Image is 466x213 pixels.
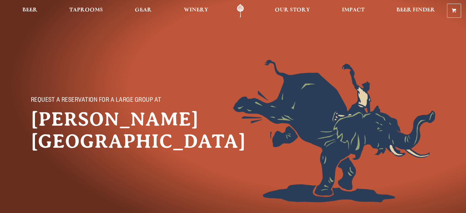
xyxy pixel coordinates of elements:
a: Odell Home [229,4,252,18]
h1: [PERSON_NAME][GEOGRAPHIC_DATA] [31,108,178,152]
span: Beer Finder [396,8,435,13]
p: Request a reservation for a large group at [31,97,166,105]
a: Impact [338,4,369,18]
span: Our Story [275,8,310,13]
a: Beer Finder [392,4,439,18]
a: Winery [180,4,212,18]
span: Impact [342,8,365,13]
img: Foreground404 [233,60,435,202]
span: Taprooms [69,8,103,13]
a: Taprooms [65,4,107,18]
a: Gear [131,4,156,18]
a: Beer [18,4,41,18]
span: Winery [184,8,208,13]
a: Our Story [271,4,314,18]
span: Beer [22,8,37,13]
span: Gear [135,8,152,13]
